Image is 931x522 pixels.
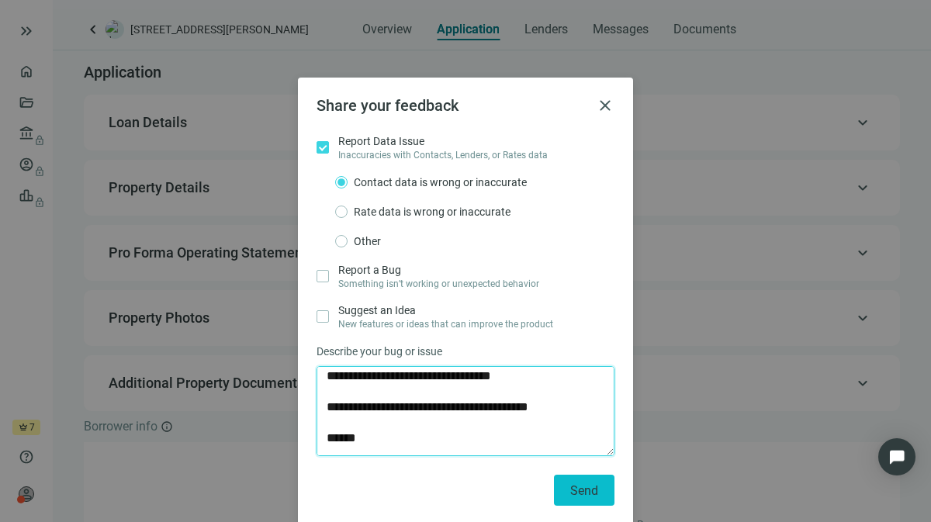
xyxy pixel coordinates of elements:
span: Rate data is wrong or inaccurate [348,203,517,220]
span: Share your feedback [317,96,459,115]
span: Suggest an Idea [338,304,416,316]
div: Open Intercom Messenger [878,438,915,475]
button: close [596,96,614,115]
span: Send [570,483,598,498]
span: Report a Bug [338,264,401,276]
span: Something isn’t working or unexpected behavior [338,278,539,290]
button: Send [554,475,614,506]
span: Describe your bug or issue [317,343,442,360]
span: Other [348,233,387,250]
span: Contact data is wrong or inaccurate [348,174,533,191]
span: Report Data Issue [338,135,424,147]
span: New features or ideas that can improve the product [338,318,553,330]
span: Inaccuracies with Contacts, Lenders, or Rates data [338,149,548,161]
